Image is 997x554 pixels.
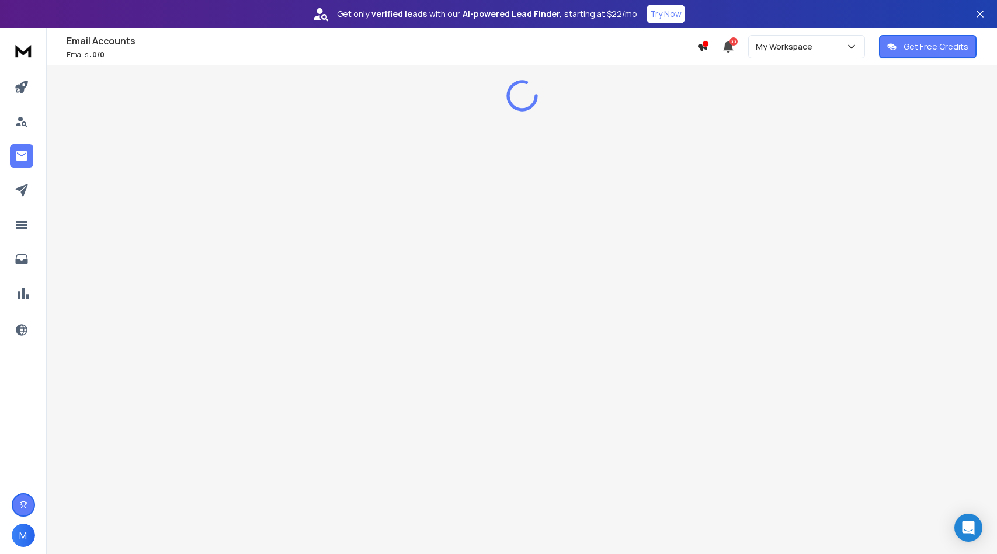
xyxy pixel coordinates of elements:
[650,8,682,20] p: Try Now
[879,35,977,58] button: Get Free Credits
[12,40,35,61] img: logo
[337,8,637,20] p: Get only with our starting at $22/mo
[67,34,697,48] h1: Email Accounts
[92,50,105,60] span: 0 / 0
[12,524,35,547] button: M
[647,5,685,23] button: Try Now
[954,514,982,542] div: Open Intercom Messenger
[371,8,427,20] strong: verified leads
[904,41,968,53] p: Get Free Credits
[756,41,817,53] p: My Workspace
[67,50,697,60] p: Emails :
[729,37,738,46] span: 33
[463,8,562,20] strong: AI-powered Lead Finder,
